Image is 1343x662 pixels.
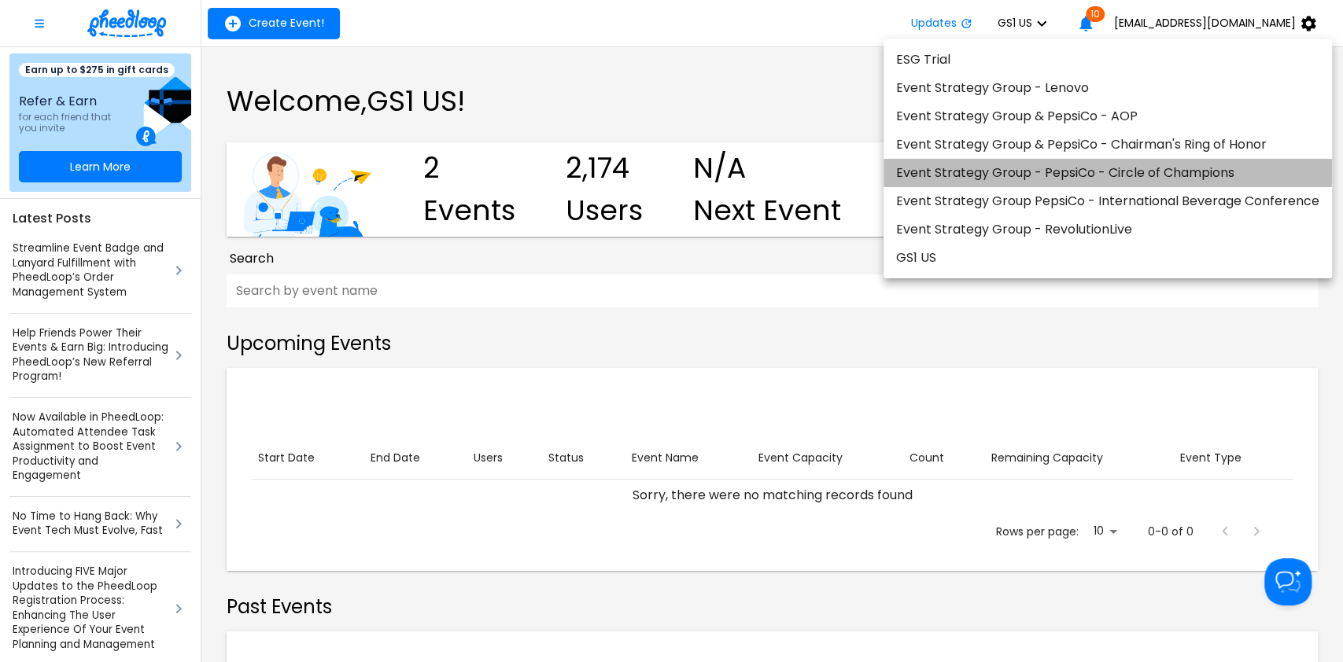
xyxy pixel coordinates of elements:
[884,102,1332,131] li: option-Event Strategy Group & PepsiCo - AOP
[884,215,1332,244] li: option-Event Strategy Group - RevolutionLive
[1264,558,1312,605] iframe: Toggle Customer Support
[884,46,1332,74] li: option-ESG Trial
[884,74,1332,102] li: option-Event Strategy Group - Lenovo
[884,187,1332,215] li: option-Event Strategy Group PepsiCo - International Beverage Conference
[884,159,1332,187] li: option-Event Strategy Group - PepsiCo - Circle of Champions
[884,131,1332,159] li: option-Event Strategy Group & PepsiCo - Chairman's Ring of Honor
[884,244,1332,272] li: option-GS1 US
